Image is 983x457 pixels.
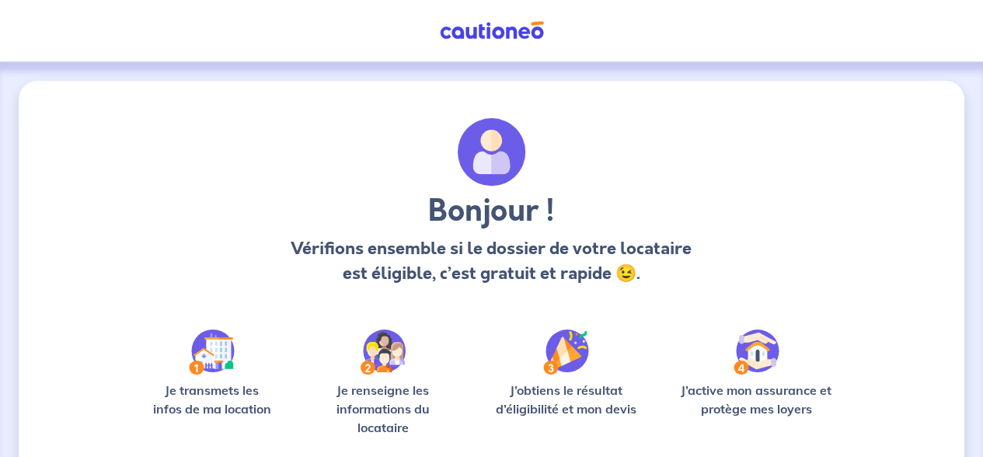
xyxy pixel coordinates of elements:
img: Cautioneo [434,21,550,40]
p: Vérifions ensemble si le dossier de votre locataire est éligible, c’est gratuit et rapide 😉. [288,236,695,286]
img: /static/90a569abe86eec82015bcaae536bd8e6/Step-1.svg [189,330,235,375]
p: Je transmets les infos de ma location [143,381,281,418]
p: J’obtiens le résultat d’éligibilité et mon devis [485,381,647,418]
img: archivate [458,118,526,187]
h3: Bonjour ! [288,193,695,230]
img: /static/bfff1cf634d835d9112899e6a3df1a5d/Step-4.svg [734,330,779,375]
p: J’active mon assurance et protège mes loyers [672,381,840,418]
p: Je renseigne les informations du locataire [305,381,460,437]
img: /static/c0a346edaed446bb123850d2d04ad552/Step-2.svg [361,330,406,375]
img: /static/f3e743aab9439237c3e2196e4328bba9/Step-3.svg [543,330,589,375]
